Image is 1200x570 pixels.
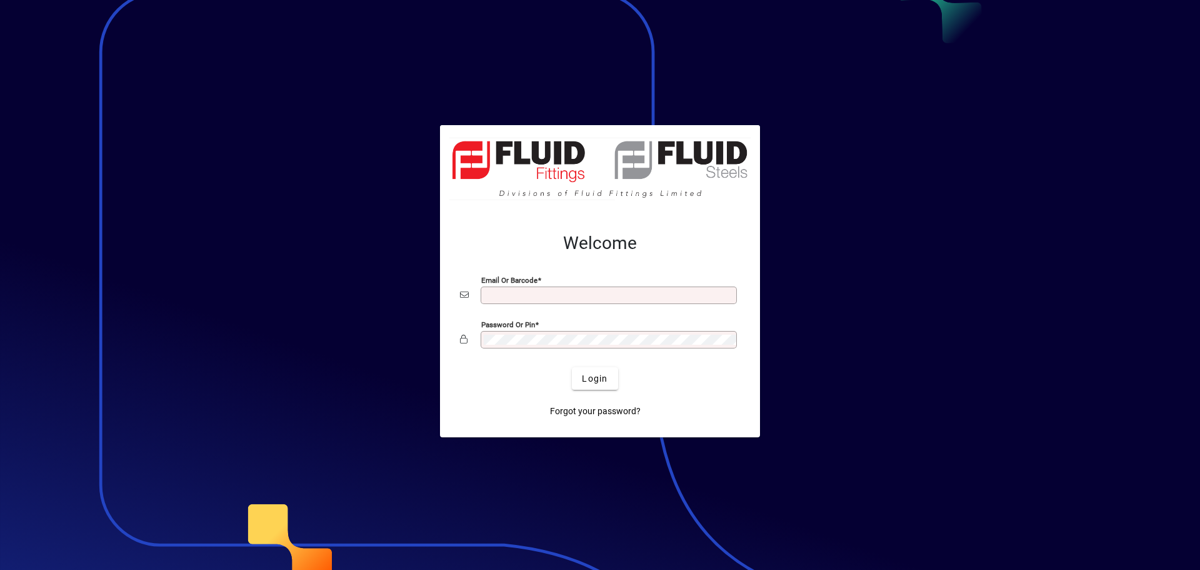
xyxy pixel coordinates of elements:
span: Login [582,372,607,385]
mat-label: Password or Pin [481,320,535,329]
h2: Welcome [460,233,740,254]
button: Login [572,367,617,390]
mat-label: Email or Barcode [481,276,537,285]
a: Forgot your password? [545,400,646,422]
span: Forgot your password? [550,405,641,418]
